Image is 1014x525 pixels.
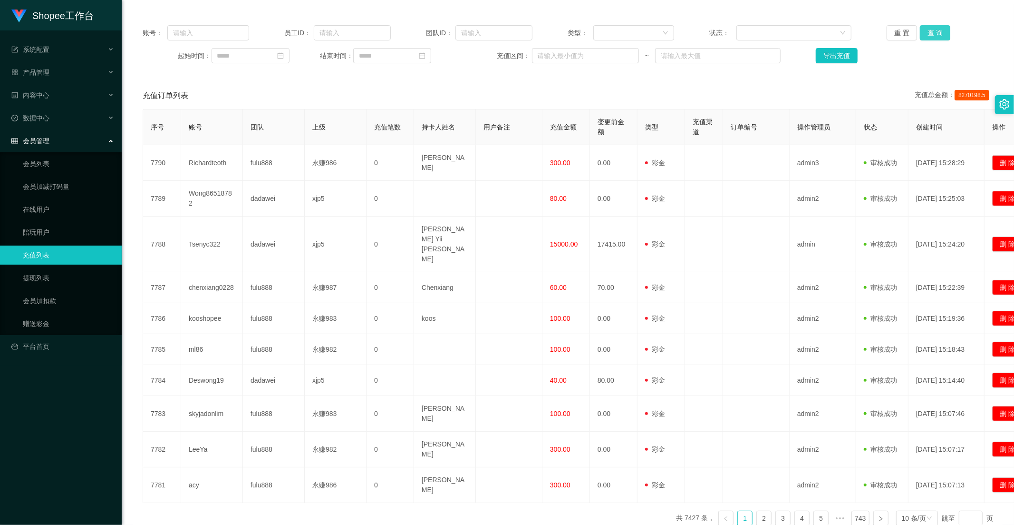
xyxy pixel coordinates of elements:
[243,396,305,432] td: fulu888
[790,181,856,217] td: admin2
[864,123,877,131] span: 状态
[11,91,49,99] span: 内容中心
[550,446,570,453] span: 300.00
[23,223,114,242] a: 陪玩用户
[590,396,637,432] td: 0.00
[320,51,353,61] span: 结束时间：
[367,272,414,303] td: 0
[151,123,164,131] span: 序号
[864,410,897,417] span: 审核成功
[414,396,476,432] td: [PERSON_NAME]
[305,181,367,217] td: xjp5
[908,467,985,503] td: [DATE] 15:07:13
[143,334,181,365] td: 7785
[550,410,570,417] span: 100.00
[305,303,367,334] td: 永赚983
[11,46,18,53] i: 图标: form
[908,272,985,303] td: [DATE] 15:22:39
[908,432,985,467] td: [DATE] 15:07:17
[414,145,476,181] td: [PERSON_NAME]
[143,272,181,303] td: 7787
[426,28,455,38] span: 团队ID：
[790,432,856,467] td: admin2
[908,217,985,272] td: [DATE] 15:24:20
[908,181,985,217] td: [DATE] 15:25:03
[790,303,856,334] td: admin2
[590,303,637,334] td: 0.00
[731,123,757,131] span: 订单编号
[550,284,567,291] span: 60.00
[645,410,665,417] span: 彩金
[305,396,367,432] td: 永赚983
[305,365,367,396] td: xjp5
[143,303,181,334] td: 7786
[367,181,414,217] td: 0
[11,92,18,99] i: 图标: profile
[32,0,94,31] h1: Shopee工作台
[887,25,917,40] button: 重 置
[11,46,49,53] span: 系统配置
[11,69,18,76] i: 图标: appstore-o
[864,346,897,353] span: 审核成功
[367,365,414,396] td: 0
[419,52,425,59] i: 图标: calendar
[367,334,414,365] td: 0
[314,25,391,40] input: 请输入
[497,51,531,61] span: 充值区间：
[645,195,665,202] span: 彩金
[167,25,249,40] input: 请输入
[790,365,856,396] td: admin2
[693,118,713,136] span: 充值渠道
[367,217,414,272] td: 0
[790,467,856,503] td: admin2
[908,334,985,365] td: [DATE] 15:18:43
[143,90,188,101] span: 充值订单列表
[414,272,476,303] td: Chenxiang
[908,145,985,181] td: [DATE] 15:28:29
[367,303,414,334] td: 0
[590,334,637,365] td: 0.00
[305,217,367,272] td: xjp5
[312,123,326,131] span: 上级
[189,123,202,131] span: 账号
[590,272,637,303] td: 70.00
[590,467,637,503] td: 0.00
[181,217,243,272] td: Tsenyc322
[550,481,570,489] span: 300.00
[11,138,18,144] i: 图标: table
[645,481,665,489] span: 彩金
[864,376,897,384] span: 审核成功
[645,446,665,453] span: 彩金
[645,159,665,167] span: 彩金
[790,217,856,272] td: admin
[243,334,305,365] td: fulu888
[639,51,656,61] span: ~
[181,272,243,303] td: chenxiang0228
[143,28,167,38] span: 账号：
[590,365,637,396] td: 80.00
[367,145,414,181] td: 0
[143,467,181,503] td: 7781
[367,432,414,467] td: 0
[243,217,305,272] td: dadawei
[305,272,367,303] td: 永赚987
[181,396,243,432] td: skyjadonlim
[645,315,665,322] span: 彩金
[181,181,243,217] td: Wong86518782
[181,365,243,396] td: Deswong19
[645,346,665,353] span: 彩金
[550,159,570,167] span: 300.00
[590,181,637,217] td: 0.00
[920,25,950,40] button: 查 询
[284,28,314,38] span: 员工ID：
[11,10,27,23] img: logo.9652507e.png
[645,284,665,291] span: 彩金
[243,145,305,181] td: fulu888
[878,516,884,522] i: 图标: right
[663,30,668,37] i: 图标: down
[645,376,665,384] span: 彩金
[414,217,476,272] td: [PERSON_NAME] Yii [PERSON_NAME]
[645,123,658,131] span: 类型
[23,177,114,196] a: 会员加减打码量
[243,432,305,467] td: fulu888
